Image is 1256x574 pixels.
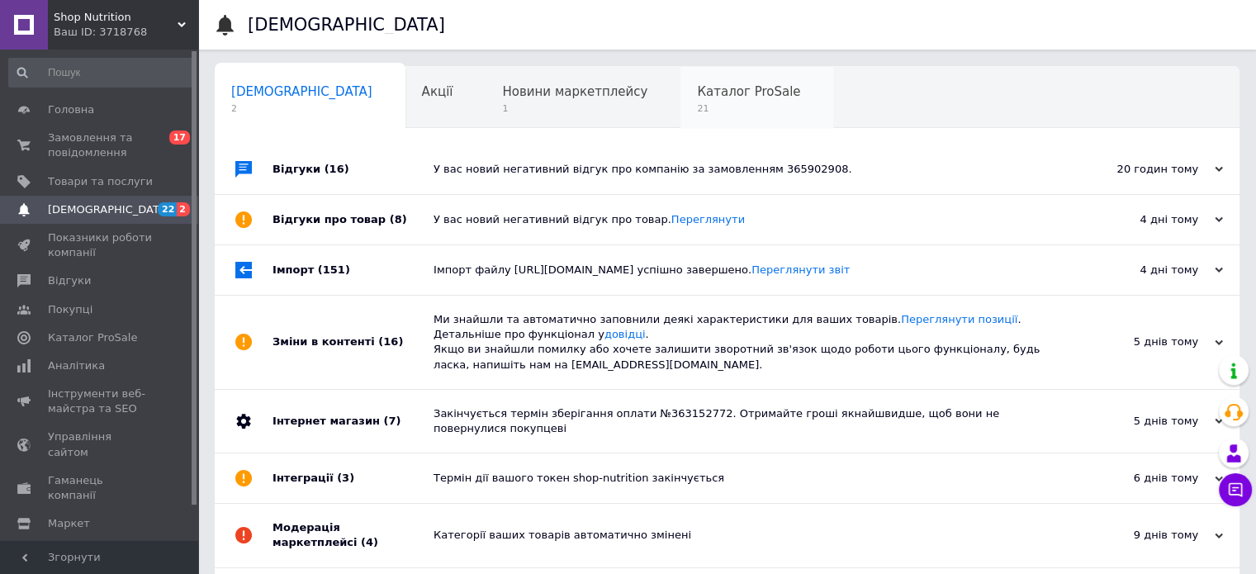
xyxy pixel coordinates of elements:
[48,102,94,117] span: Головна
[434,471,1058,486] div: Термін дії вашого токен shop-nutrition закінчується
[48,429,153,459] span: Управління сайтом
[1219,473,1252,506] button: Чат з покупцем
[337,472,354,484] span: (3)
[273,245,434,295] div: Імпорт
[1058,414,1223,429] div: 5 днів тому
[48,516,90,531] span: Маркет
[434,528,1058,543] div: Категорії ваших товарів автоматично змінені
[1058,528,1223,543] div: 9 днів тому
[901,313,1017,325] a: Переглянути позиції
[604,328,646,340] a: довідці
[48,230,153,260] span: Показники роботи компанії
[422,84,453,99] span: Акції
[1058,162,1223,177] div: 20 годин тому
[48,174,153,189] span: Товари та послуги
[361,536,378,548] span: (4)
[48,130,153,160] span: Замовлення та повідомлення
[158,202,177,216] span: 22
[434,406,1058,436] div: Закінчується термін зберігання оплати №363152772. Отримайте гроші якнайшвидше, щоб вони не поверн...
[231,102,372,115] span: 2
[671,213,745,225] a: Переглянути
[325,163,349,175] span: (16)
[48,202,170,217] span: [DEMOGRAPHIC_DATA]
[273,453,434,503] div: Інтеграції
[1058,212,1223,227] div: 4 дні тому
[318,263,350,276] span: (151)
[231,84,372,99] span: [DEMOGRAPHIC_DATA]
[54,25,198,40] div: Ваш ID: 3718768
[54,10,178,25] span: Shop Nutrition
[48,473,153,503] span: Гаманець компанії
[8,58,195,88] input: Пошук
[502,102,647,115] span: 1
[177,202,190,216] span: 2
[273,145,434,194] div: Відгуки
[248,15,445,35] h1: [DEMOGRAPHIC_DATA]
[273,390,434,453] div: Інтернет магазин
[378,335,403,348] span: (16)
[1058,263,1223,278] div: 4 дні тому
[48,302,92,317] span: Покупці
[383,415,400,427] span: (7)
[434,263,1058,278] div: Імпорт файлу [URL][DOMAIN_NAME] успішно завершено.
[697,102,800,115] span: 21
[434,312,1058,372] div: Ми знайшли та автоматично заповнили деякі характеристики для ваших товарів. . Детальніше про функ...
[434,162,1058,177] div: У вас новий негативний відгук про компанію за замовленням 365902908.
[273,504,434,567] div: Модерація маркетплейсі
[169,130,190,145] span: 17
[48,387,153,416] span: Інструменти веб-майстра та SEO
[751,263,850,276] a: Переглянути звіт
[1058,471,1223,486] div: 6 днів тому
[48,358,105,373] span: Аналітика
[273,195,434,244] div: Відгуки про товар
[273,296,434,389] div: Зміни в контенті
[1058,334,1223,349] div: 5 днів тому
[502,84,647,99] span: Новини маркетплейсу
[434,212,1058,227] div: У вас новий негативний відгук про товар.
[390,213,407,225] span: (8)
[48,273,91,288] span: Відгуки
[697,84,800,99] span: Каталог ProSale
[48,330,137,345] span: Каталог ProSale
